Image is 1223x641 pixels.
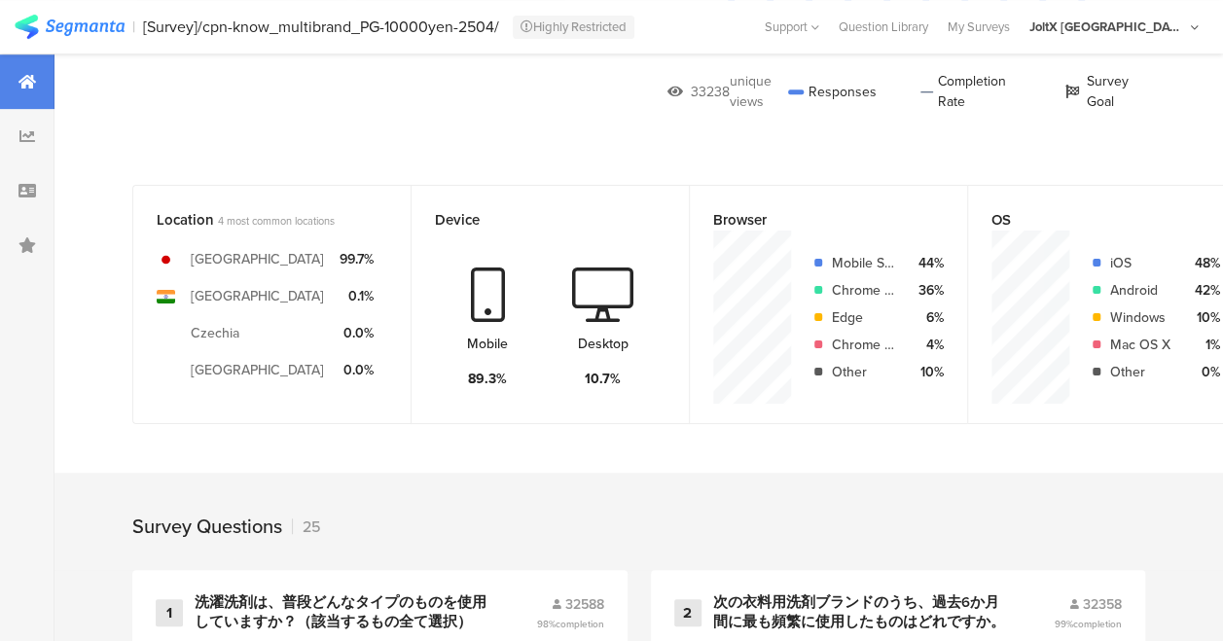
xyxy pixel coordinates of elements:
div: | [132,16,135,38]
div: Other [832,362,894,382]
div: Mac OS X [1110,335,1170,355]
div: [Survey]/cpn-know_multibrand_PG-10000yen-2504/ [143,18,499,36]
div: Survey Questions [132,512,282,541]
div: 89.3% [468,369,507,389]
div: Chrome Mobile [832,280,894,301]
div: Android [1110,280,1170,301]
div: Browser [713,209,912,231]
div: 0.0% [340,323,374,343]
div: Survey Goal [1065,71,1145,112]
span: 99% [1055,617,1122,631]
div: Support [765,12,819,42]
div: Windows [1110,307,1170,328]
div: 1 [156,599,183,626]
img: segmanta logo [15,15,125,39]
span: 32358 [1083,594,1122,615]
div: 36% [910,280,944,301]
div: Location [157,209,355,231]
div: Chrome Mobile WebView [832,335,894,355]
div: 6% [910,307,944,328]
a: My Surveys [938,18,1020,36]
div: 1% [1186,335,1220,355]
div: Responses [788,71,877,112]
div: Completion Rate [920,71,1022,112]
span: 4 most common locations [218,213,335,229]
span: completion [1073,617,1122,631]
div: 25 [292,516,321,538]
div: 10% [910,362,944,382]
span: 98% [537,617,604,631]
div: 洗濯洗剤は、普段どんなタイプのものを使用していますか？（該当するもの全て選択） [195,593,489,631]
div: unique views [730,71,788,112]
div: Other [1110,362,1170,382]
div: Desktop [578,334,629,354]
div: 10.7% [585,369,621,389]
div: 0.1% [340,286,374,306]
div: Mobile [467,334,508,354]
div: Highly Restricted [513,16,634,39]
div: Device [435,209,633,231]
div: OS [991,209,1189,231]
span: completion [556,617,604,631]
div: 次の衣料用洗剤ブランドのうち、過去6か月間に最も頻繁に使用したものはどれですか。 [713,593,1008,631]
div: 10% [1186,307,1220,328]
span: 32588 [565,594,604,615]
div: JoltX [GEOGRAPHIC_DATA] [1029,18,1185,36]
div: [GEOGRAPHIC_DATA] [191,286,324,306]
div: 2 [674,599,701,626]
div: Edge [832,307,894,328]
div: 99.7% [340,249,374,269]
div: 42% [1186,280,1220,301]
div: 0% [1186,362,1220,382]
div: 48% [1186,253,1220,273]
div: 44% [910,253,944,273]
a: Question Library [829,18,938,36]
div: Czechia [191,323,239,343]
div: 0.0% [340,360,374,380]
div: iOS [1110,253,1170,273]
div: 33238 [691,82,730,102]
div: [GEOGRAPHIC_DATA] [191,249,324,269]
div: Mobile Safari [832,253,894,273]
div: [GEOGRAPHIC_DATA] [191,360,324,380]
div: 4% [910,335,944,355]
